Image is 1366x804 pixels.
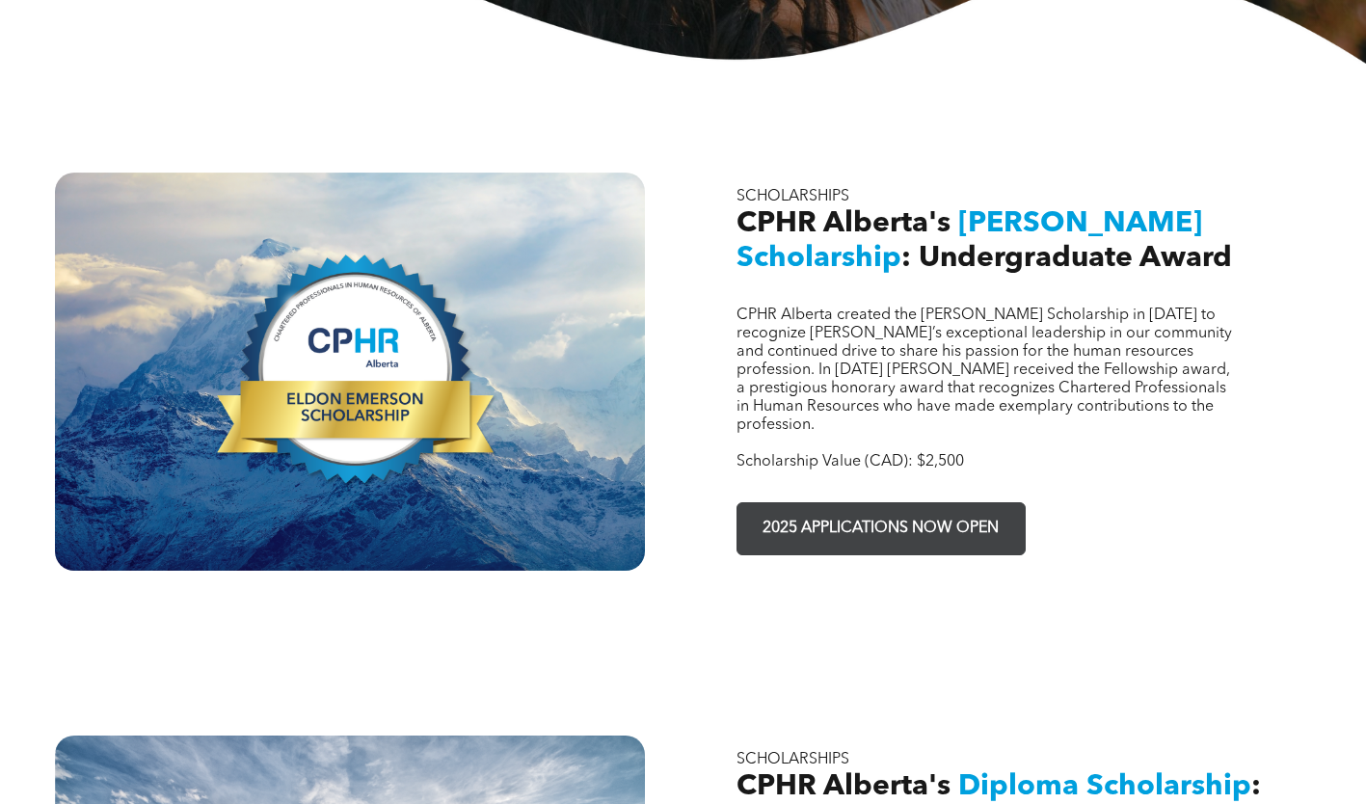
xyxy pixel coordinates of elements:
a: 2025 APPLICATIONS NOW OPEN [737,502,1026,555]
span: SCHOLARSHIPS [737,189,849,204]
span: Diploma Scholarship [958,772,1251,801]
span: 2025 APPLICATIONS NOW OPEN [756,510,1005,548]
span: Scholarship Value (CAD): $2,500 [737,454,964,469]
span: : Undergraduate Award [901,244,1232,273]
span: CPHR Alberta's [737,209,951,238]
span: CPHR Alberta's [737,772,951,801]
span: SCHOLARSHIPS [737,752,849,767]
span: [PERSON_NAME] Scholarship [737,209,1202,273]
span: CPHR Alberta created the [PERSON_NAME] Scholarship in [DATE] to recognize [PERSON_NAME]’s excepti... [737,308,1232,433]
